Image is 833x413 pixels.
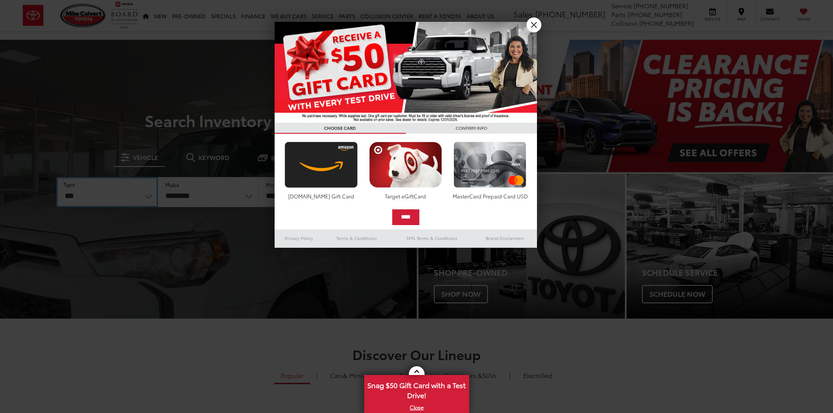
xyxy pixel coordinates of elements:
h3: CHOOSE CARD [275,123,406,134]
div: [DOMAIN_NAME] Gift Card [282,192,360,200]
a: SMS Terms & Conditions [390,233,473,243]
a: Privacy Policy [275,233,324,243]
img: amazoncard.png [282,142,360,188]
div: Target eGiftCard [367,192,444,200]
h3: CONFIRM INFO [406,123,537,134]
div: MasterCard Prepaid Card USD [451,192,529,200]
img: targetcard.png [367,142,444,188]
a: Brand Disclaimers [473,233,537,243]
img: 55838_top_625864.jpg [275,22,537,123]
span: Snag $50 Gift Card with a Test Drive! [365,376,468,403]
a: Terms & Conditions [323,233,390,243]
img: mastercard.png [451,142,529,188]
